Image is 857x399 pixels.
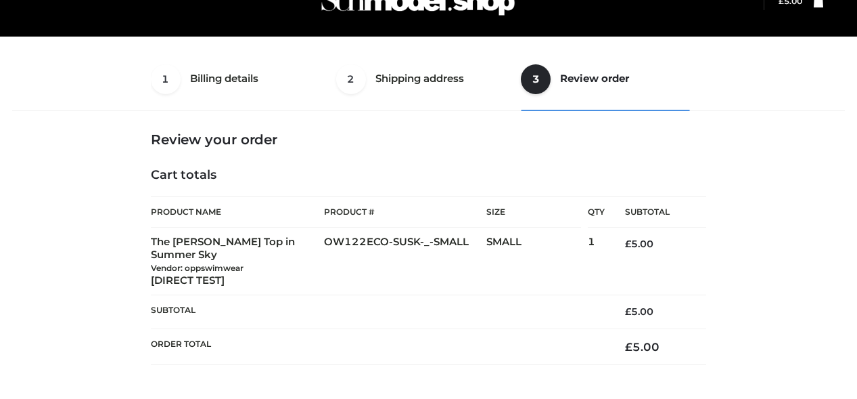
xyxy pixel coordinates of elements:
small: Vendor: oppswimwear [151,263,244,273]
td: OW122ECO-SUSK-_-SMALL [324,228,486,295]
td: SMALL [486,228,588,295]
span: £ [625,306,631,318]
bdi: 5.00 [625,306,653,318]
th: Size [486,197,581,228]
th: Qty [588,196,605,228]
bdi: 5.00 [625,238,653,250]
th: Order Total [151,329,605,364]
h4: Cart totals [151,168,706,183]
th: Product # [324,196,486,228]
span: £ [625,238,631,250]
span: £ [625,340,632,354]
th: Subtotal [151,295,605,329]
h3: Review your order [151,131,706,148]
td: 1 [588,228,605,295]
bdi: 5.00 [625,340,659,354]
th: Product Name [151,196,324,228]
td: The [PERSON_NAME] Top in Summer Sky [DIRECT TEST] [151,228,324,295]
th: Subtotal [605,197,706,228]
